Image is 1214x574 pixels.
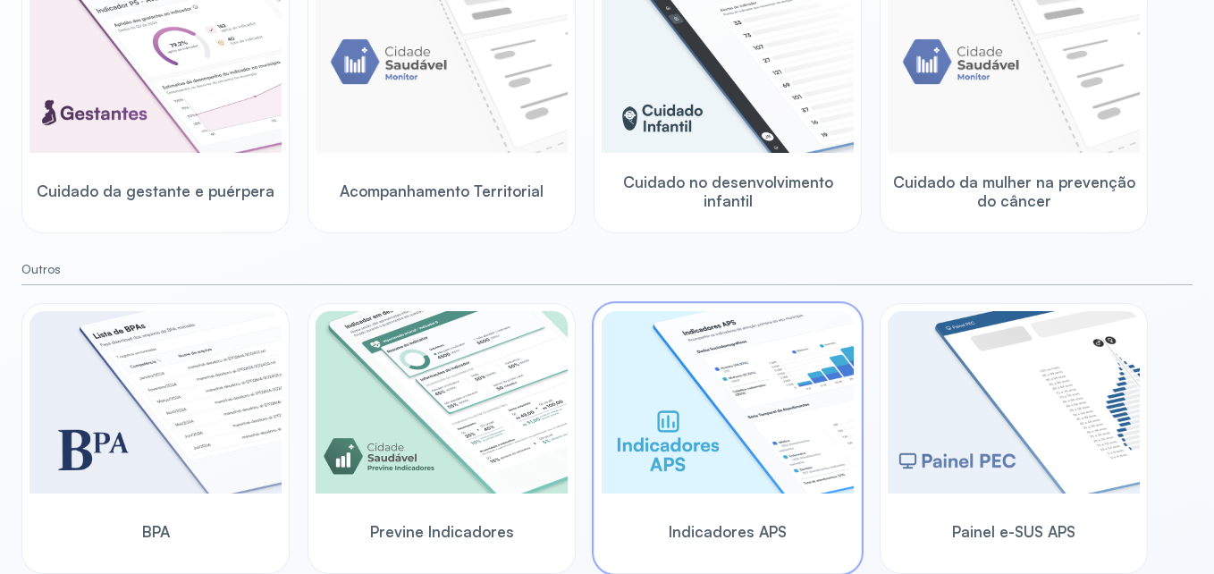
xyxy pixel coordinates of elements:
[602,311,854,494] img: aps-indicators.png
[142,522,170,541] span: BPA
[21,262,1193,277] small: Outros
[370,522,514,541] span: Previne Indicadores
[30,311,282,494] img: bpa.png
[669,522,787,541] span: Indicadores APS
[602,173,854,211] span: Cuidado no desenvolvimento infantil
[37,181,274,200] span: Cuidado da gestante e puérpera
[952,522,1075,541] span: Painel e-SUS APS
[316,311,568,494] img: previne-brasil.png
[888,173,1140,211] span: Cuidado da mulher na prevenção do câncer
[340,181,544,200] span: Acompanhamento Territorial
[888,311,1140,494] img: pec-panel.png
